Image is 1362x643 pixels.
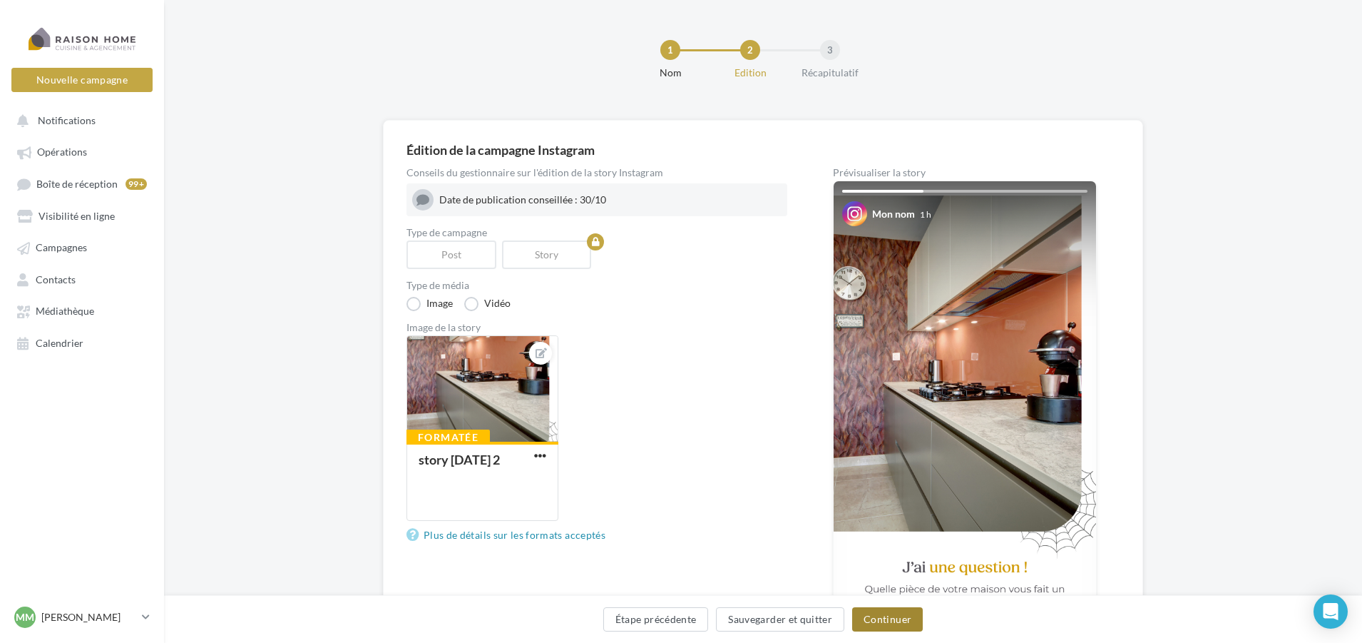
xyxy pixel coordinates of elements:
[1314,594,1348,629] div: Open Intercom Messenger
[705,66,796,80] div: Edition
[126,178,147,190] div: 99+
[37,146,87,158] span: Opérations
[36,178,118,190] span: Boîte de réception
[716,607,844,632] button: Sauvegarder et quitter
[406,430,490,445] div: Formatée
[406,228,787,238] label: Type de campagne
[38,114,96,126] span: Notifications
[9,138,155,164] a: Opérations
[625,66,716,80] div: Nom
[872,207,915,221] div: Mon nom
[406,527,611,544] a: Plus de détails sur les formats acceptés
[36,305,94,318] span: Médiathèque
[740,40,760,60] div: 2
[660,40,680,60] div: 1
[39,210,115,222] span: Visibilité en ligne
[36,337,83,349] span: Calendrier
[406,280,787,290] label: Type de média
[9,107,150,133] button: Notifications
[603,607,709,632] button: Étape précédente
[406,143,1120,156] div: Édition de la campagne Instagram
[419,452,500,467] div: story [DATE] 2
[41,610,136,624] p: [PERSON_NAME]
[9,330,155,355] a: Calendrier
[9,171,155,197] a: Boîte de réception99+
[9,266,155,292] a: Contacts
[36,273,76,285] span: Contacts
[820,40,840,60] div: 3
[833,168,1097,178] div: Prévisualiser la story
[36,242,87,254] span: Campagnes
[406,168,787,178] div: Conseils du gestionnaire sur l'édition de la story Instagram
[16,610,34,624] span: MM
[784,66,876,80] div: Récapitulatif
[9,234,155,260] a: Campagnes
[439,193,782,207] div: Date de publication conseillée : 30/10
[9,203,155,228] a: Visibilité en ligne
[852,607,923,632] button: Continuer
[406,323,787,333] div: Image de la story
[920,208,931,221] div: 1 h
[11,68,153,92] button: Nouvelle campagne
[464,297,511,311] label: Vidéo
[406,297,453,311] label: Image
[9,298,155,323] a: Médiathèque
[11,604,153,631] a: MM [PERSON_NAME]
